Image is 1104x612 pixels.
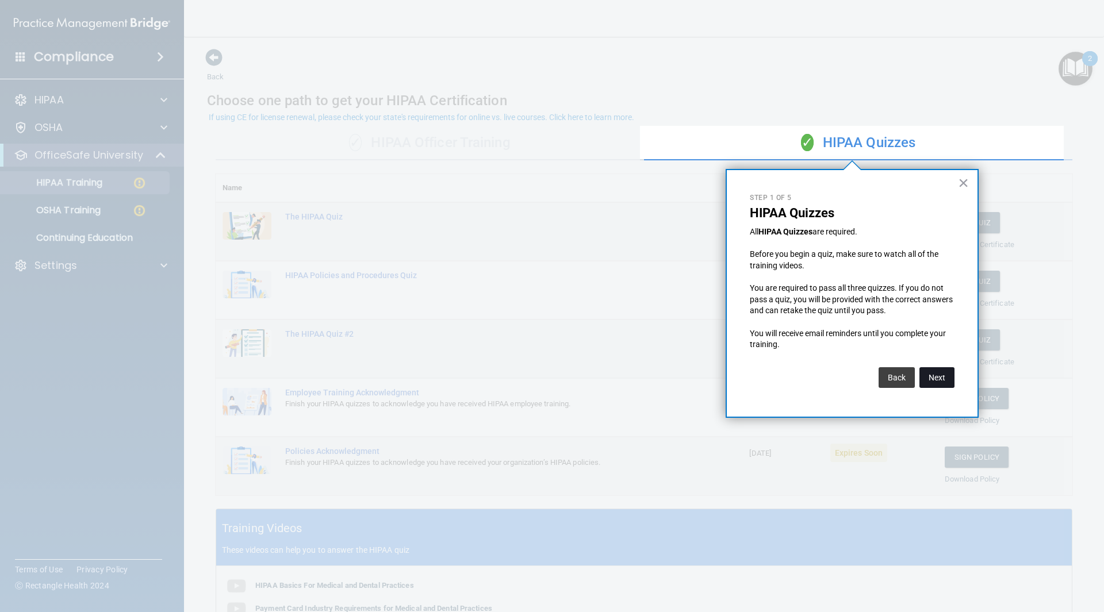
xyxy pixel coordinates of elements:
p: You will receive email reminders until you complete your training. [750,328,954,351]
span: are required. [812,227,857,236]
p: HIPAA Quizzes [750,206,954,221]
p: You are required to pass all three quizzes. If you do not pass a quiz, you will be provided with ... [750,283,954,317]
span: ✓ [801,134,814,151]
button: Next [919,367,954,388]
button: Close [958,174,969,192]
span: All [750,227,758,236]
strong: HIPAA Quizzes [758,227,812,236]
div: HIPAA Quizzes [644,126,1072,160]
p: Before you begin a quiz, make sure to watch all of the training videos. [750,249,954,271]
button: Back [879,367,915,388]
p: Step 1 of 5 [750,193,954,203]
